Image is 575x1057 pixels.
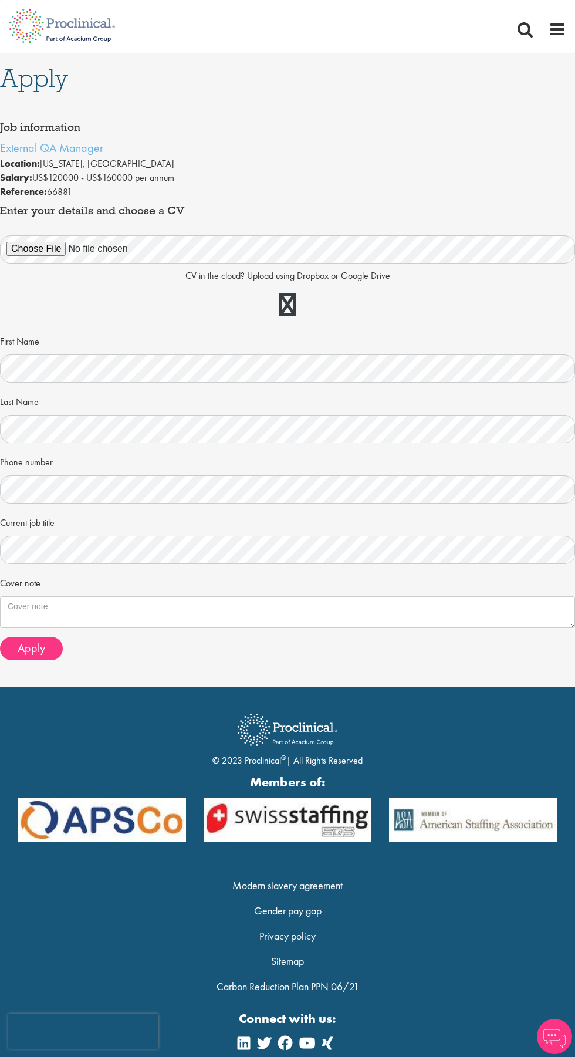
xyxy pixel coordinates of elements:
[18,773,557,791] strong: Members of:
[8,1014,158,1049] iframe: reCAPTCHA
[9,1009,566,1028] strong: Connect with us:
[18,640,45,656] span: Apply
[232,879,343,892] a: Modern slavery agreement
[259,929,316,943] a: Privacy policy
[217,980,359,993] a: Carbon Reduction Plan PPN 06/21
[9,798,195,842] img: APSCo
[195,798,381,842] img: APSCo
[281,753,286,762] sup: ®
[380,798,566,842] img: APSCo
[537,1019,572,1054] img: Chatbot
[229,705,346,754] img: Proclinical Recruitment
[271,954,304,968] a: Sitemap
[254,904,322,917] a: Gender pay gap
